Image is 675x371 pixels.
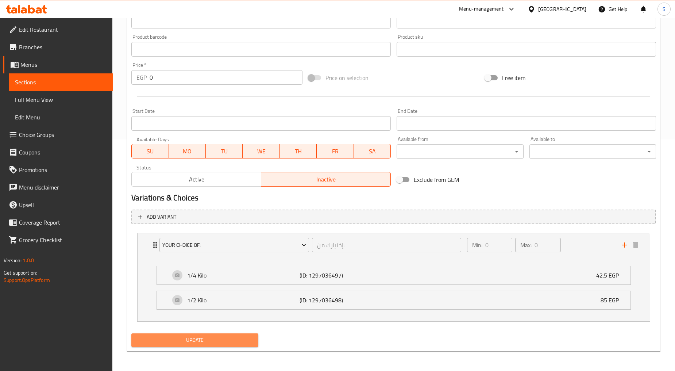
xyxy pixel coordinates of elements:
[15,113,107,122] span: Edit Menu
[157,266,630,284] div: Expand
[187,271,300,280] p: 1/4 Kilo
[243,144,279,158] button: WE
[357,146,388,157] span: SA
[3,214,113,231] a: Coverage Report
[9,108,113,126] a: Edit Menu
[596,271,625,280] p: 42.5 EGP
[159,238,309,252] button: Your Choice Of:
[131,42,391,57] input: Please enter product barcode
[3,126,113,144] a: Choice Groups
[354,144,391,158] button: SA
[538,5,586,13] div: [GEOGRAPHIC_DATA]
[131,172,261,187] button: Active
[520,241,532,249] p: Max:
[15,95,107,104] span: Full Menu View
[3,21,113,38] a: Edit Restaurant
[131,210,656,225] button: Add variant
[131,192,656,203] h2: Variations & Choices
[246,146,277,157] span: WE
[3,196,113,214] a: Upsell
[3,179,113,196] a: Menu disclaimer
[206,144,243,158] button: TU
[131,144,169,158] button: SU
[15,78,107,87] span: Sections
[19,25,107,34] span: Edit Restaurant
[4,268,37,278] span: Get support on:
[137,336,252,345] span: Update
[19,130,107,139] span: Choice Groups
[459,5,504,14] div: Menu-management
[414,175,459,184] span: Exclude from GEM
[19,236,107,244] span: Grocery Checklist
[23,256,34,265] span: 1.0.0
[135,174,258,185] span: Active
[138,233,650,257] div: Expand
[472,241,482,249] p: Min:
[9,73,113,91] a: Sections
[157,291,630,309] div: Expand
[3,161,113,179] a: Promotions
[169,144,206,158] button: MO
[20,60,107,69] span: Menus
[4,256,22,265] span: Version:
[397,144,523,159] div: ​
[172,146,203,157] span: MO
[663,5,666,13] span: S
[136,73,147,82] p: EGP
[4,275,50,285] a: Support.OpsPlatform
[619,240,630,250] button: add
[19,200,107,209] span: Upsell
[320,146,351,157] span: FR
[19,148,107,157] span: Coupons
[601,296,625,305] p: 85 EGP
[19,165,107,174] span: Promotions
[19,218,107,227] span: Coverage Report
[209,146,240,157] span: TU
[280,144,317,158] button: TH
[3,231,113,249] a: Grocery Checklist
[135,146,166,157] span: SU
[162,241,306,250] span: Your Choice Of:
[19,183,107,192] span: Menu disclaimer
[264,174,388,185] span: Inactive
[300,271,374,280] p: (ID: 1297036497)
[502,73,525,82] span: Free item
[3,144,113,161] a: Coupons
[19,43,107,51] span: Branches
[529,144,656,159] div: ​
[300,296,374,305] p: (ID: 1297036498)
[630,240,641,250] button: delete
[131,230,656,325] li: ExpandExpandExpand
[9,91,113,108] a: Full Menu View
[283,146,314,157] span: TH
[150,70,302,85] input: Please enter price
[261,172,391,187] button: Inactive
[3,56,113,73] a: Menus
[325,73,369,82] span: Price on selection
[131,333,258,347] button: Update
[187,296,300,305] p: 1/2 Kilo
[317,144,354,158] button: FR
[3,38,113,56] a: Branches
[147,213,176,222] span: Add variant
[397,42,656,57] input: Please enter product sku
